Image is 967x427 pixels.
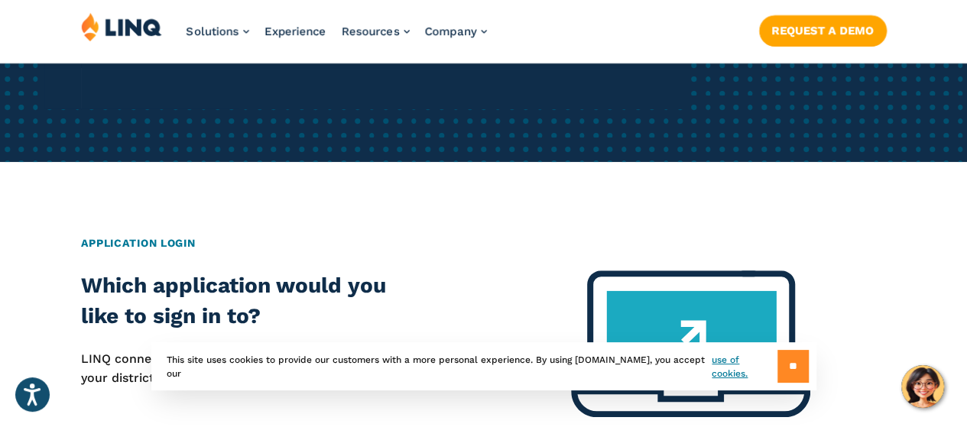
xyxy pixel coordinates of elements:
[759,12,887,46] nav: Button Navigation
[264,24,326,38] a: Experience
[81,350,403,387] p: LINQ connects the entire K‑12 community, helping your district to work far more efficiently.
[342,24,400,38] span: Resources
[187,24,249,38] a: Solutions
[187,24,239,38] span: Solutions
[81,12,162,41] img: LINQ | K‑12 Software
[342,24,410,38] a: Resources
[425,24,477,38] span: Company
[425,24,487,38] a: Company
[712,353,777,380] a: use of cookies.
[759,15,887,46] a: Request a Demo
[151,342,816,390] div: This site uses cookies to provide our customers with a more personal experience. By using [DOMAIN...
[187,12,487,63] nav: Primary Navigation
[81,270,403,332] h2: Which application would you like to sign in to?
[901,365,944,408] button: Hello, have a question? Let’s chat.
[81,235,887,251] h2: Application Login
